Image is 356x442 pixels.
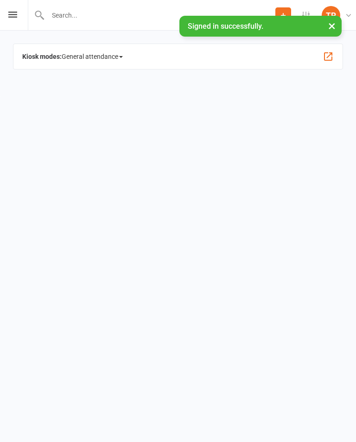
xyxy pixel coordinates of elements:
[45,9,275,22] input: Search...
[324,16,340,36] button: ×
[22,53,62,60] strong: Kiosk modes:
[62,49,123,64] span: General attendance
[188,22,263,31] span: Signed in successfully.
[322,6,340,25] div: TP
